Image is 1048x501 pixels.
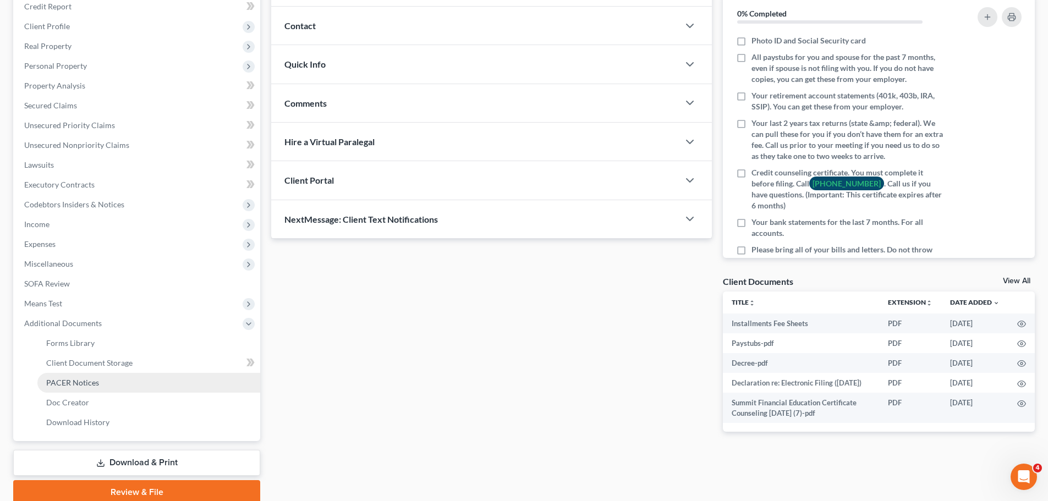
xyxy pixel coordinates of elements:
[879,313,941,333] td: PDF
[24,200,124,209] span: Codebtors Insiders & Notices
[37,333,260,353] a: Forms Library
[751,167,947,211] span: Credit counseling certificate. You must complete it before filing. Call . Call us if you have que...
[879,353,941,373] td: PDF
[46,378,99,387] span: PACER Notices
[723,393,879,423] td: Summit Financial Education Certificate Counseling [DATE] (7)-pdf
[751,217,947,239] span: Your bank statements for the last 7 months. For all accounts.
[723,333,879,353] td: Paystubs-pdf
[751,52,947,85] span: All paystubs for you and spouse for the past 7 months, even if spouse is not filing with you. If ...
[46,398,89,407] span: Doc Creator
[284,214,438,224] span: NextMessage: Client Text Notifications
[46,417,109,427] span: Download History
[941,373,1008,393] td: [DATE]
[46,338,95,348] span: Forms Library
[1003,277,1030,285] a: View All
[751,244,947,266] span: Please bring all of your bills and letters. Do not throw them away.
[24,2,72,11] span: Credit Report
[926,300,932,306] i: unfold_more
[950,298,1000,306] a: Date Added expand_more
[37,373,260,393] a: PACER Notices
[15,155,260,175] a: Lawsuits
[24,279,70,288] span: SOFA Review
[941,393,1008,423] td: [DATE]
[749,300,755,306] i: unfold_more
[751,118,947,162] span: Your last 2 years tax returns (state &amp; federal). We can pull these for you if you don’t have ...
[284,59,326,69] span: Quick Info
[1033,464,1042,472] span: 4
[24,21,70,31] span: Client Profile
[15,175,260,195] a: Executory Contracts
[284,175,334,185] span: Client Portal
[751,35,866,46] span: Photo ID and Social Security card
[15,135,260,155] a: Unsecured Nonpriority Claims
[24,299,62,308] span: Means Test
[732,298,755,306] a: Titleunfold_more
[37,393,260,412] a: Doc Creator
[1011,464,1037,490] iframe: Intercom live chat
[24,101,77,110] span: Secured Claims
[37,353,260,373] a: Client Document Storage
[723,373,879,393] td: Declaration re: Electronic Filing ([DATE])
[879,333,941,353] td: PDF
[284,98,327,108] span: Comments
[737,9,787,18] strong: 0% Completed
[24,318,102,328] span: Additional Documents
[879,393,941,423] td: PDF
[723,313,879,333] td: Installments Fee Sheets
[941,353,1008,373] td: [DATE]
[993,300,1000,306] i: expand_more
[24,61,87,70] span: Personal Property
[15,76,260,96] a: Property Analysis
[284,20,316,31] span: Contact
[24,41,72,51] span: Real Property
[284,136,375,147] span: Hire a Virtual Paralegal
[24,140,129,150] span: Unsecured Nonpriority Claims
[751,90,947,112] span: Your retirement account statements (401k, 403b, IRA, SSIP). You can get these from your employer.
[24,81,85,90] span: Property Analysis
[888,298,932,306] a: Extensionunfold_more
[723,353,879,373] td: Decree-pdf
[15,274,260,294] a: SOFA Review
[13,450,260,476] a: Download & Print
[24,239,56,249] span: Expenses
[15,115,260,135] a: Unsecured Priority Claims
[24,120,115,130] span: Unsecured Priority Claims
[46,358,133,367] span: Client Document Storage
[879,373,941,393] td: PDF
[809,177,884,190] a: [PHONE_NUMBER]
[723,276,793,287] div: Client Documents
[24,259,73,268] span: Miscellaneous
[37,412,260,432] a: Download History
[941,333,1008,353] td: [DATE]
[24,180,95,189] span: Executory Contracts
[24,219,50,229] span: Income
[941,313,1008,333] td: [DATE]
[24,160,54,169] span: Lawsuits
[15,96,260,115] a: Secured Claims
